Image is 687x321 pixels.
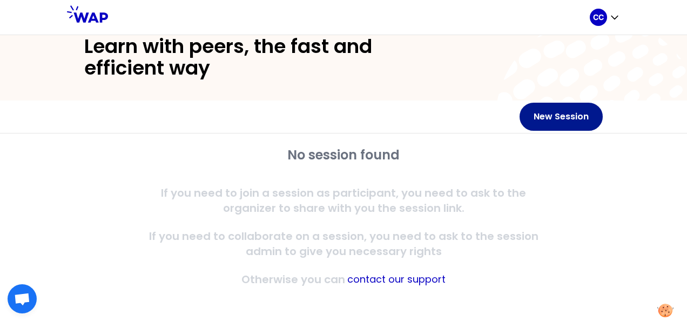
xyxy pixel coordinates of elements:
[241,272,345,287] p: Otherwise you can
[84,36,447,79] h2: Learn with peers, the fast and efficient way
[136,146,551,164] h2: No session found
[8,284,37,313] div: Open chat
[590,9,620,26] button: CC
[593,12,604,23] p: CC
[136,185,551,216] p: If you need to join a session as participant, you need to ask to the organizer to share with you ...
[136,229,551,259] p: If you need to collaborate on a session, you need to ask to the session admin to give you necessa...
[347,272,446,287] button: contact our support
[520,103,603,131] button: New Session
